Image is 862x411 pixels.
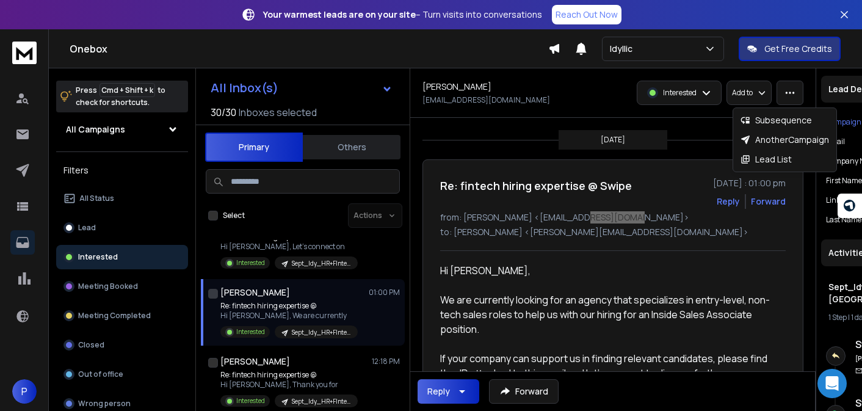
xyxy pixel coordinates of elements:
[817,369,847,398] div: Open Intercom Messenger
[422,95,550,105] p: [EMAIL_ADDRESS][DOMAIN_NAME]
[78,340,104,350] p: Closed
[828,312,847,322] span: 1 Step
[263,9,416,20] strong: Your warmest leads are on your site
[713,177,786,189] p: [DATE] : 01:00 pm
[440,293,776,336] div: We are currently looking for an agency that specializes in entry-level, non-tech sales roles to h...
[440,263,776,278] div: Hi [PERSON_NAME],
[211,82,278,94] h1: All Inbox(s)
[826,215,861,225] p: Last Name
[220,380,358,390] p: Hi [PERSON_NAME], Thank you for
[751,195,786,208] div: Forward
[741,114,812,126] div: Subsequence
[292,328,350,337] p: Sept_Idy_HR+FIntech+[GEOGRAPHIC_DATA]
[292,259,350,268] p: Sept_Idy_HR+FIntech+[GEOGRAPHIC_DATA]
[78,223,96,233] p: Lead
[489,379,559,404] button: Forward
[78,311,151,321] p: Meeting Completed
[220,370,358,380] p: Re: fintech hiring expertise @
[220,311,358,321] p: Hi [PERSON_NAME], We are currently
[741,134,829,146] div: Another Campaign
[741,153,792,165] div: Lead List
[717,195,740,208] button: Reply
[78,369,123,379] p: Out of office
[556,9,618,21] p: Reach Out Now
[211,105,236,120] span: 30 / 30
[223,211,245,220] label: Select
[220,286,290,299] h1: [PERSON_NAME]
[372,357,400,366] p: 12:18 PM
[764,43,832,55] p: Get Free Credits
[239,105,317,120] h3: Inboxes selected
[601,135,625,145] p: [DATE]
[236,327,265,336] p: Interested
[610,43,637,55] p: Idyllic
[236,258,265,267] p: Interested
[303,134,400,161] button: Others
[66,123,125,136] h1: All Campaigns
[427,385,450,398] div: Reply
[826,195,855,205] p: linkedin
[78,282,138,291] p: Meeting Booked
[292,397,350,406] p: Sept_Idy_HR+FIntech+[GEOGRAPHIC_DATA]
[826,117,861,127] p: Campaign
[826,176,862,186] p: First Name
[369,288,400,297] p: 01:00 PM
[12,42,37,64] img: logo
[440,211,786,224] p: from: [PERSON_NAME] <[EMAIL_ADDRESS][DOMAIN_NAME]>
[220,242,358,252] p: Hi [PERSON_NAME], Let's connect on
[12,379,37,404] span: P
[263,9,542,21] p: – Turn visits into conversations
[79,194,114,203] p: All Status
[205,133,303,162] button: Primary
[220,301,358,311] p: Re: fintech hiring expertise @
[70,42,548,56] h1: Onebox
[100,83,155,97] span: Cmd + Shift + k
[56,162,188,179] h3: Filters
[220,355,290,368] h1: [PERSON_NAME]
[422,81,491,93] h1: [PERSON_NAME]
[732,88,753,98] p: Add to
[78,252,118,262] p: Interested
[440,226,786,238] p: to: [PERSON_NAME] <[PERSON_NAME][EMAIL_ADDRESS][DOMAIN_NAME]>
[236,396,265,406] p: Interested
[440,177,632,194] h1: Re: fintech hiring expertise @ Swipe
[440,351,776,380] div: If your company can support us in finding relevant candidates, please find the JD attached to thi...
[663,88,697,98] p: Interested
[76,84,165,109] p: Press to check for shortcuts.
[78,399,131,409] p: Wrong person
